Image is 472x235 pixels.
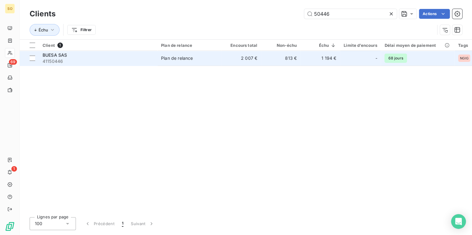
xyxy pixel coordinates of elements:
[67,25,96,35] button: Filtrer
[300,51,340,66] td: 1 194 €
[30,24,60,36] button: Échu
[5,4,15,14] div: SO
[419,9,450,19] button: Actions
[344,43,377,48] div: Limite d’encours
[5,221,15,231] img: Logo LeanPay
[161,43,218,48] div: Plan de relance
[43,52,67,58] span: BUESA SAS
[304,43,336,48] div: Échu
[225,43,257,48] div: Encours total
[161,55,193,61] div: Plan de relance
[30,8,56,19] h3: Clients
[43,43,55,48] span: Client
[11,166,17,172] span: 1
[384,43,450,48] div: Délai moyen de paiement
[118,217,127,230] button: 1
[451,214,466,229] div: Open Intercom Messenger
[81,217,118,230] button: Précédent
[43,58,154,64] span: 41150446
[39,27,48,32] span: Échu
[375,55,377,61] span: -
[222,51,261,66] td: 2 007 €
[304,9,397,19] input: Rechercher
[127,217,158,230] button: Suivant
[460,56,469,60] span: NGIG
[261,51,300,66] td: 813 €
[57,43,63,48] span: 1
[9,59,17,65] span: 69
[122,221,123,227] span: 1
[384,54,407,63] span: 68 jours
[265,43,297,48] div: Non-échu
[35,221,42,227] span: 100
